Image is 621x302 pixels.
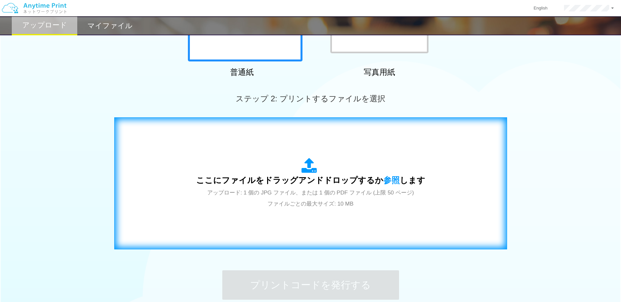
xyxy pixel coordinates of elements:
[322,68,437,76] h2: 写真用紙
[22,21,67,29] h2: アップロード
[222,270,399,300] button: プリントコードを発行する
[236,94,385,103] span: ステップ 2: プリントするファイルを選択
[207,190,414,207] span: アップロード: 1 個の JPG ファイル、または 1 個の PDF ファイル (上限 50 ページ) ファイルごとの最大サイズ: 10 MB
[185,68,299,76] h2: 普通紙
[87,22,133,30] h2: マイファイル
[383,176,400,185] span: 参照
[196,176,425,185] span: ここにファイルをドラッグアンドドロップするか します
